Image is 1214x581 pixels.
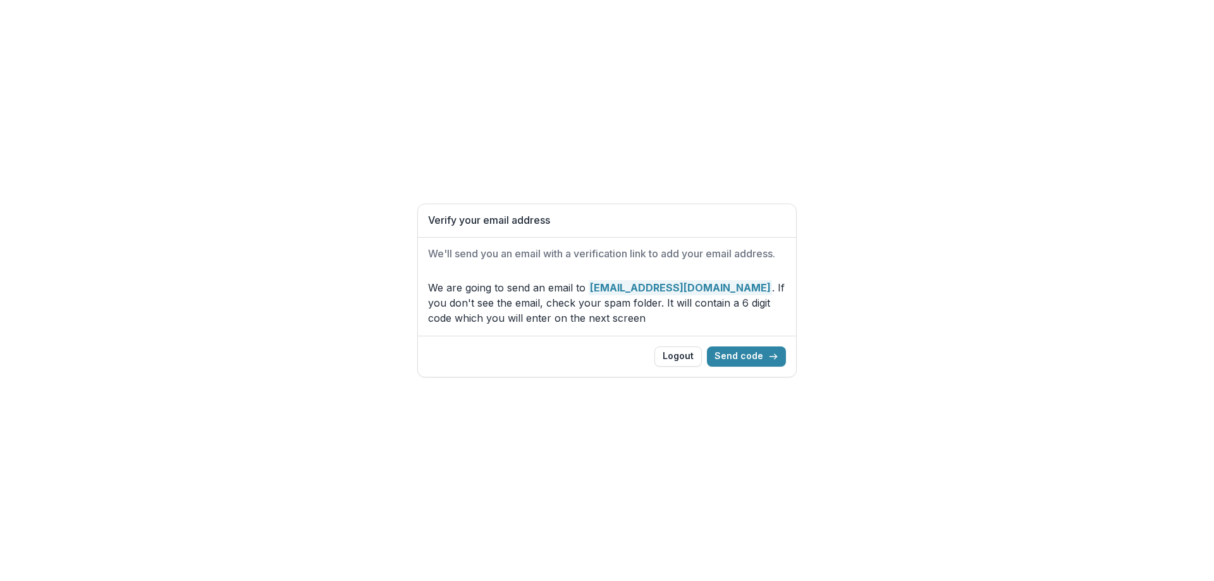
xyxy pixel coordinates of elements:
button: Logout [654,346,702,367]
h1: Verify your email address [428,214,786,226]
strong: [EMAIL_ADDRESS][DOMAIN_NAME] [589,280,772,295]
button: Send code [707,346,786,367]
h2: We'll send you an email with a verification link to add your email address. [428,248,786,260]
p: We are going to send an email to . If you don't see the email, check your spam folder. It will co... [428,280,786,326]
